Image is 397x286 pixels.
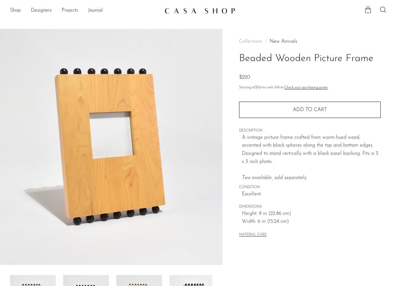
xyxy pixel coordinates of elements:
[239,85,381,91] p: Starting at /mo with Affirm.
[239,185,381,190] span: CONDITION
[88,7,103,15] a: Journal
[293,107,327,112] span: Add to cart
[10,5,159,16] nav: Desktop navigation
[239,39,262,44] span: Collections
[255,86,260,89] span: $76
[10,7,21,15] a: Shop
[242,210,381,218] span: Height: 9 in (22.86 cm)
[62,7,78,15] a: Projects
[242,134,381,182] p: A vintage picture frame crafted from warm-hued wood, accented with black spheres along the top an...
[242,190,381,199] span: Excellent.
[239,128,381,134] span: DESCRIPTION
[284,86,328,89] a: Check your purchasing power - Learn more about Affirm Financing (opens in modal)
[31,7,52,15] a: Designers
[239,39,381,44] nav: Breadcrumbs
[239,75,250,80] span: $220
[239,204,381,210] span: DIMENSIONS
[242,175,307,180] em: Two available, sold separately.
[239,51,381,67] h1: Beaded Wooden Picture Frame
[239,233,267,238] button: MATERIAL CARE
[239,102,381,118] button: Add to cart
[270,39,297,44] a: New Arrivals
[10,5,159,16] ul: NEW HEADER MENU
[242,218,381,226] span: Width: 6 in (15.24 cm)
